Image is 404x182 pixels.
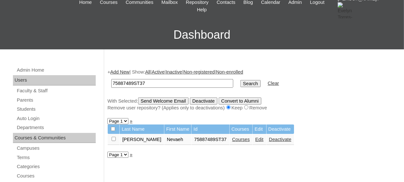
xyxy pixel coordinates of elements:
[120,134,164,145] td: [PERSON_NAME]
[267,125,294,134] td: Deactivate
[120,125,164,134] td: Last Name
[219,97,261,105] input: Convert to Alumni
[16,96,96,104] a: Parents
[130,118,132,124] a: »
[107,69,398,111] div: + | Show: | | | |
[253,125,266,134] td: Edit
[232,137,250,142] a: Courses
[130,152,132,157] a: »
[3,20,401,49] h3: Dashboard
[269,137,291,142] a: Deactivate
[138,97,189,105] input: Send Welcome Email
[268,81,279,86] a: Clear
[183,69,215,75] a: Non-registered
[164,134,191,145] td: Nevaeh
[110,69,129,75] a: Add New
[166,69,182,75] a: Inactive
[107,105,398,111] div: Remove user repository? (Applies only to deactivations) Keep Remove
[111,79,233,88] input: Search
[16,66,96,74] a: Admin Home
[338,2,354,18] img: Evelyn Torres-Lopez
[16,124,96,132] a: Departments
[194,6,210,14] a: Help
[190,97,217,105] input: Deactivate
[216,69,243,75] a: Non-enrolled
[107,97,398,111] div: With Selected:
[240,80,260,87] input: Search
[16,172,96,180] a: Courses
[164,125,191,134] td: First Name
[16,87,96,95] a: Faculty & Staff
[16,163,96,171] a: Categories
[16,144,96,152] a: Campuses
[191,125,229,134] td: Id
[16,105,96,113] a: Students
[13,133,96,143] div: Courses & Communities
[230,125,253,134] td: Courses
[191,134,229,145] td: 75887489ST37
[152,69,165,75] a: Active
[197,6,207,14] span: Help
[16,154,96,162] a: Terms
[255,137,263,142] a: Edit
[13,75,96,86] div: Users
[16,115,96,123] a: Auto Login
[145,69,150,75] a: All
